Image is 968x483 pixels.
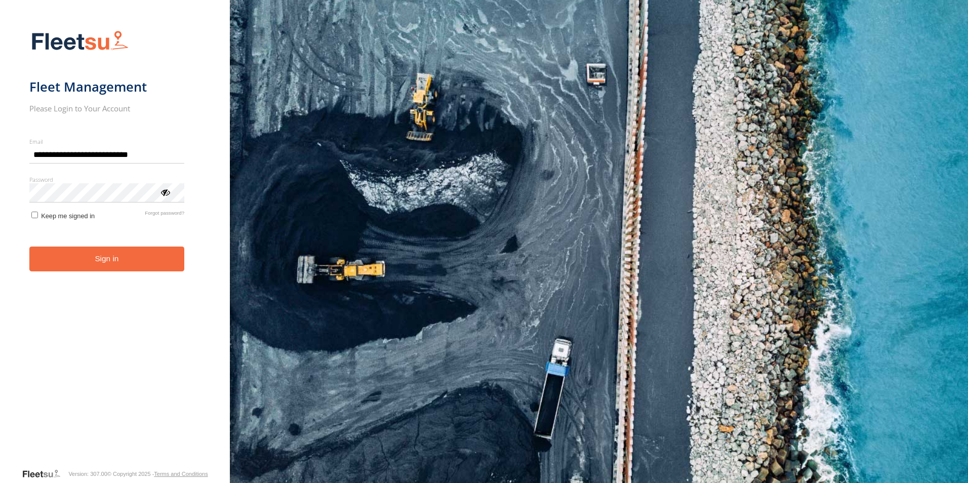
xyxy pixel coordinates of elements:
input: Keep me signed in [31,212,38,218]
a: Visit our Website [22,469,68,479]
h2: Please Login to Your Account [29,103,185,113]
a: Terms and Conditions [154,471,208,477]
label: Email [29,138,185,145]
button: Sign in [29,247,185,271]
img: Fleetsu [29,28,131,54]
span: Keep me signed in [41,212,95,220]
a: Forgot password? [145,210,184,220]
div: ViewPassword [160,187,170,197]
form: main [29,24,201,468]
label: Password [29,176,185,183]
div: © Copyright 2025 - [107,471,208,477]
div: Version: 307.00 [68,471,107,477]
h1: Fleet Management [29,78,185,95]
